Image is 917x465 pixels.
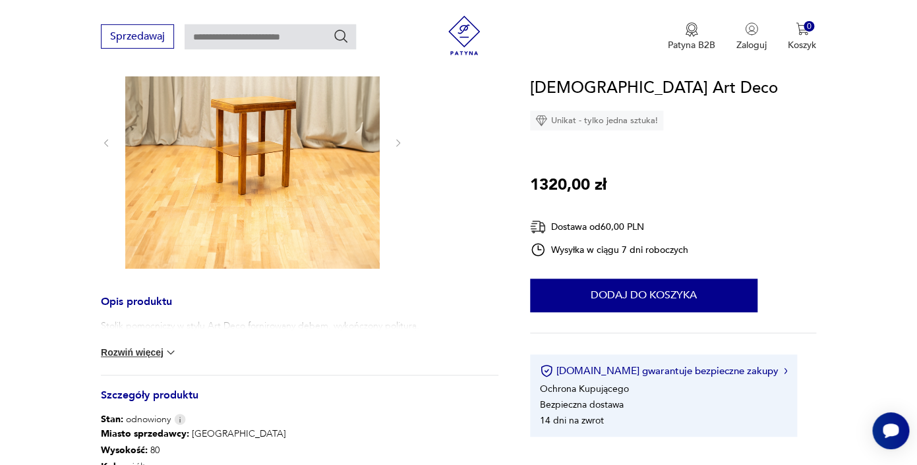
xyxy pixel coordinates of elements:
[685,22,698,37] img: Ikona medalu
[174,414,186,425] img: Info icon
[101,391,498,413] h3: Szczegóły produktu
[530,111,663,130] div: Unikat - tylko jedna sztuka!
[530,242,688,258] div: Wysyłka w ciągu 7 dni roboczych
[101,413,123,425] b: Stan:
[101,444,148,456] b: Wysokość :
[333,28,349,44] button: Szukaj
[101,33,174,42] a: Sprzedawaj
[164,346,177,359] img: chevron down
[796,22,809,36] img: Ikona koszyka
[668,22,715,51] a: Ikona medaluPatyna B2B
[788,39,816,51] p: Koszyk
[540,383,629,395] li: Ochrona Kupującego
[540,398,624,411] li: Bezpieczna dostawa
[101,24,174,49] button: Sprzedawaj
[668,22,715,51] button: Patyna B2B
[535,115,547,126] img: Ikona diamentu
[530,219,688,235] div: Dostawa od 60,00 PLN
[101,443,286,459] p: 80
[530,173,606,198] p: 1320,00 zł
[540,414,604,427] li: 14 dni na zwrot
[125,14,380,269] img: Zdjęcie produktu Stolik Art Deco
[530,76,778,101] h1: [DEMOGRAPHIC_DATA] Art Deco
[444,16,484,55] img: Patyna - sklep z meblami i dekoracjami vintage
[804,21,815,32] div: 0
[540,364,553,377] img: Ikona certyfikatu
[736,22,767,51] button: Zaloguj
[101,413,171,426] span: odnowiony
[668,39,715,51] p: Patyna B2B
[101,298,498,319] h3: Opis produktu
[101,319,419,333] p: Stolik pomocniczy w stylu Art Deco fornirowany dębem, wykończony politurą.
[872,412,909,449] iframe: Smartsupp widget button
[530,219,546,235] img: Ikona dostawy
[788,22,816,51] button: 0Koszyk
[101,426,286,443] p: [GEOGRAPHIC_DATA]
[101,427,189,440] b: Miasto sprzedawcy :
[540,364,787,377] button: [DOMAIN_NAME] gwarantuje bezpieczne zakupy
[530,279,757,312] button: Dodaj do koszyka
[745,22,758,36] img: Ikonka użytkownika
[101,346,177,359] button: Rozwiń więcej
[736,39,767,51] p: Zaloguj
[784,368,788,374] img: Ikona strzałki w prawo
